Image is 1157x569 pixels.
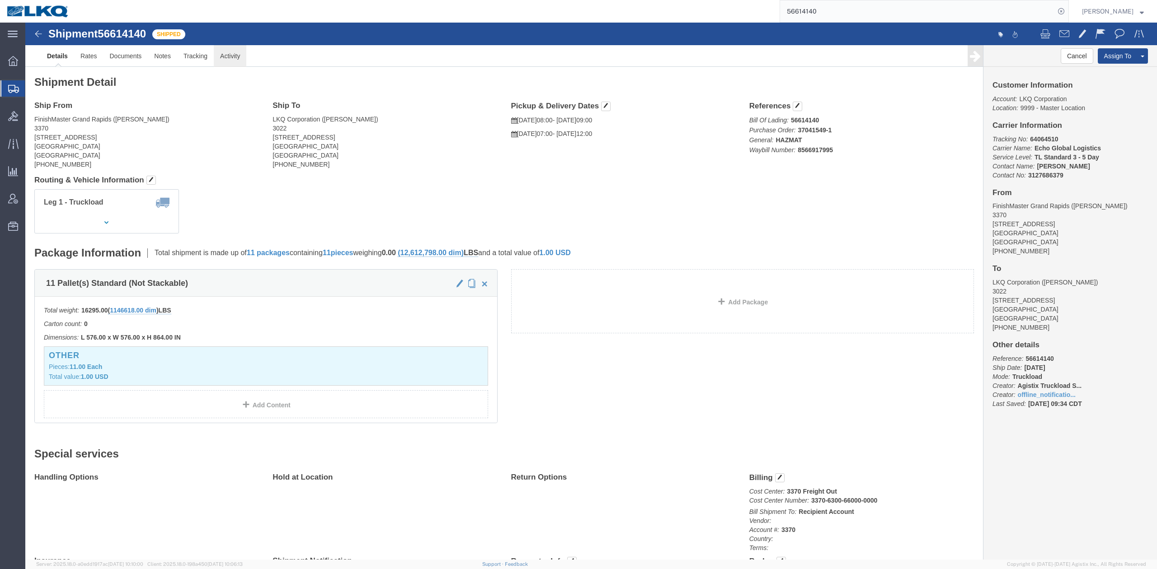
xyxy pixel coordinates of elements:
[6,5,70,18] img: logo
[108,561,143,567] span: [DATE] 10:10:00
[482,561,505,567] a: Support
[207,561,243,567] span: [DATE] 10:06:13
[780,0,1055,22] input: Search for shipment number, reference number
[25,23,1157,560] iframe: FS Legacy Container
[505,561,528,567] a: Feedback
[1082,6,1133,16] span: Nick Marzano
[1007,560,1146,568] span: Copyright © [DATE]-[DATE] Agistix Inc., All Rights Reserved
[1082,6,1144,17] button: [PERSON_NAME]
[147,561,243,567] span: Client: 2025.18.0-198a450
[36,561,143,567] span: Server: 2025.18.0-a0edd1917ac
